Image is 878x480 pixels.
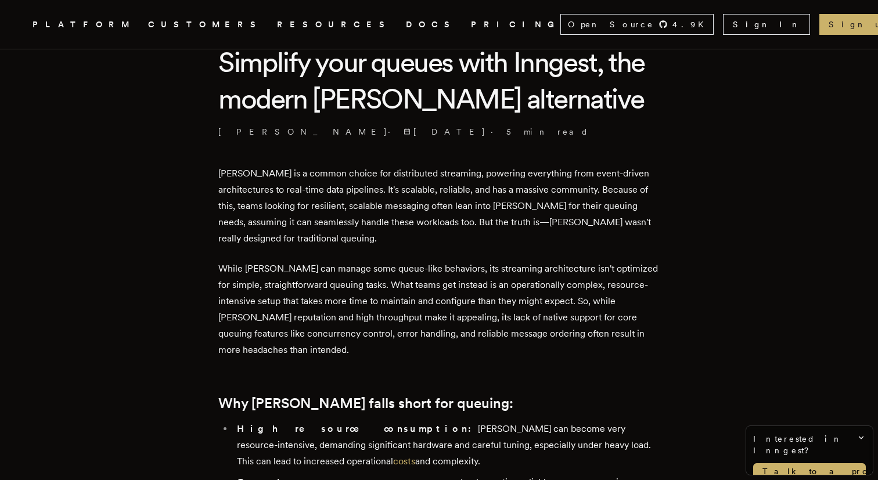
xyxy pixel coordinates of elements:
[404,126,486,138] span: [DATE]
[218,165,660,247] p: [PERSON_NAME] is a common choice for distributed streaming, powering everything from event-driven...
[568,19,654,30] span: Open Source
[218,44,660,117] h1: Simplify your queues with Inngest, the modern [PERSON_NAME] alternative
[406,17,457,32] a: DOCS
[218,126,660,138] p: [PERSON_NAME] · ·
[506,126,589,138] span: 5 min read
[237,423,478,434] strong: High resource consumption:
[218,261,660,358] p: While [PERSON_NAME] can manage some queue-like behaviors, its streaming architecture isn't optimi...
[233,421,660,470] li: [PERSON_NAME] can become very resource-intensive, demanding significant hardware and careful tuni...
[393,456,415,467] a: costs
[218,395,660,412] h2: Why [PERSON_NAME] falls short for queuing:
[471,17,560,32] a: PRICING
[723,14,810,35] a: Sign In
[148,17,263,32] a: CUSTOMERS
[277,17,392,32] button: RESOURCES
[33,17,134,32] button: PLATFORM
[753,433,866,456] span: Interested in Inngest?
[672,19,711,30] span: 4.9 K
[753,463,866,479] a: Talk to a product expert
